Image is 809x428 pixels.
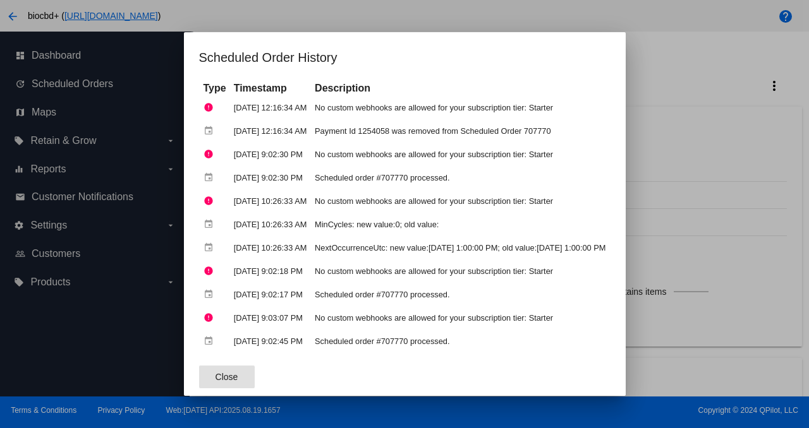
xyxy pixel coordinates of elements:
mat-icon: error [204,98,219,117]
mat-icon: event [204,285,219,304]
td: [DATE] 12:16:34 AM [231,97,310,119]
td: [DATE] 9:02:17 PM [231,283,310,306]
td: No custom webhooks are allowed for your subscription tier: Starter [312,190,609,212]
td: [DATE] 10:26:33 AM [231,190,310,212]
td: Scheduled order #707770 processed. [312,167,609,189]
button: Close dialog [199,366,255,388]
td: No custom webhooks are allowed for your subscription tier: Starter [312,97,609,119]
td: [DATE] 9:56:28 AM [231,354,310,376]
td: [DATE] 10:26:33 AM [231,213,310,235]
mat-icon: error [204,261,219,281]
mat-icon: event [204,215,219,234]
mat-icon: error [204,145,219,164]
mat-icon: event [204,121,219,141]
mat-icon: error [204,355,219,374]
h1: Scheduled Order History [199,47,611,68]
td: [DATE] 9:03:07 PM [231,307,310,329]
td: MinCycles: new value:0; old value: [312,213,609,235]
td: No custom webhooks are allowed for your subscription tier: Starter [312,307,609,329]
td: Scheduled order #707770 processed. [312,330,609,352]
td: [DATE] 9:02:30 PM [231,143,310,165]
span: Close [216,372,238,382]
mat-icon: event [204,238,219,258]
td: No custom webhooks are allowed for your subscription tier: Starter [312,354,609,376]
td: [DATE] 10:26:33 AM [231,237,310,259]
td: No custom webhooks are allowed for your subscription tier: Starter [312,143,609,165]
mat-icon: error [204,308,219,328]
td: [DATE] 9:02:18 PM [231,260,310,282]
td: NextOccurrenceUtc: new value:[DATE] 1:00:00 PM; old value:[DATE] 1:00:00 PM [312,237,609,259]
td: Payment Id 1254058 was removed from Scheduled Order 707770 [312,120,609,142]
mat-icon: error [204,191,219,211]
td: No custom webhooks are allowed for your subscription tier: Starter [312,260,609,282]
td: [DATE] 9:02:30 PM [231,167,310,189]
mat-icon: event [204,331,219,351]
th: Timestamp [231,81,310,95]
td: Scheduled order #707770 processed. [312,283,609,306]
mat-icon: event [204,168,219,187]
td: [DATE] 12:16:34 AM [231,120,310,142]
th: Description [312,81,609,95]
td: [DATE] 9:02:45 PM [231,330,310,352]
th: Type [200,81,229,95]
